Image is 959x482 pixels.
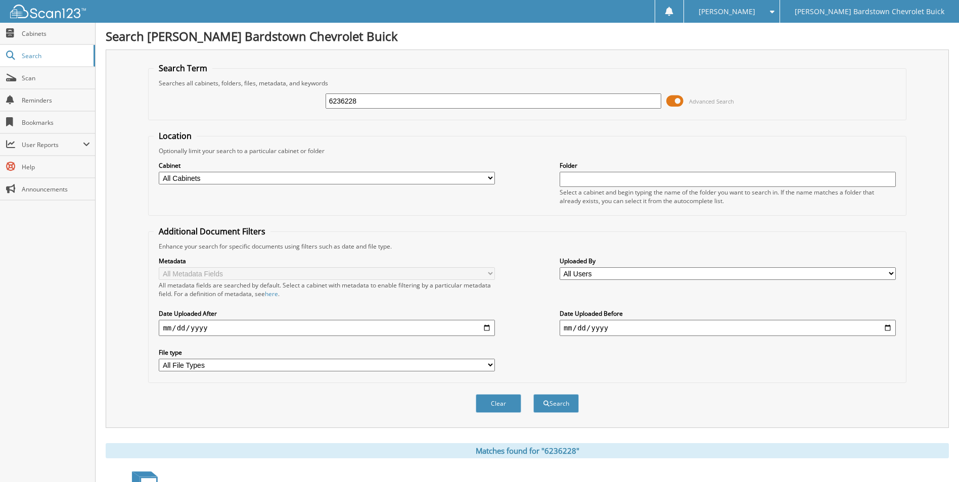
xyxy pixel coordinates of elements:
button: Clear [476,394,521,413]
label: Cabinet [159,161,495,170]
a: here [265,290,278,298]
label: Date Uploaded After [159,309,495,318]
label: Folder [560,161,896,170]
input: start [159,320,495,336]
div: Searches all cabinets, folders, files, metadata, and keywords [154,79,900,87]
span: [PERSON_NAME] Bardstown Chevrolet Buick [795,9,944,15]
h1: Search [PERSON_NAME] Bardstown Chevrolet Buick [106,28,949,44]
label: Uploaded By [560,257,896,265]
label: Metadata [159,257,495,265]
span: Help [22,163,90,171]
div: Matches found for "6236228" [106,443,949,458]
button: Search [533,394,579,413]
span: Reminders [22,96,90,105]
img: scan123-logo-white.svg [10,5,86,18]
span: Bookmarks [22,118,90,127]
input: end [560,320,896,336]
div: Select a cabinet and begin typing the name of the folder you want to search in. If the name match... [560,188,896,205]
legend: Search Term [154,63,212,74]
span: Advanced Search [689,98,734,105]
span: Search [22,52,88,60]
span: Scan [22,74,90,82]
span: [PERSON_NAME] [699,9,755,15]
span: User Reports [22,140,83,149]
legend: Additional Document Filters [154,226,270,237]
div: All metadata fields are searched by default. Select a cabinet with metadata to enable filtering b... [159,281,495,298]
label: File type [159,348,495,357]
div: Enhance your search for specific documents using filters such as date and file type. [154,242,900,251]
legend: Location [154,130,197,141]
span: Cabinets [22,29,90,38]
span: Announcements [22,185,90,194]
div: Optionally limit your search to a particular cabinet or folder [154,147,900,155]
label: Date Uploaded Before [560,309,896,318]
